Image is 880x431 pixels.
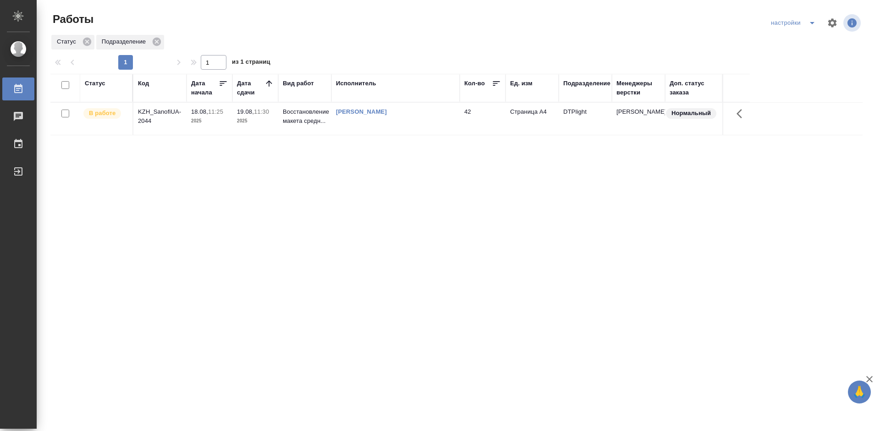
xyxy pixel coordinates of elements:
[671,109,711,118] p: Нормальный
[559,103,612,135] td: DTPlight
[208,108,223,115] p: 11:25
[237,79,264,97] div: Дата сдачи
[102,37,149,46] p: Подразделение
[510,79,533,88] div: Ед. изм
[283,107,327,126] p: Восстановление макета средн...
[616,79,660,97] div: Менеджеры верстки
[191,108,208,115] p: 18.08,
[96,35,164,50] div: Подразделение
[616,107,660,116] p: [PERSON_NAME]
[85,79,105,88] div: Статус
[848,381,871,403] button: 🙏
[670,79,718,97] div: Доп. статус заказа
[82,107,128,120] div: Исполнитель выполняет работу
[138,79,149,88] div: Код
[464,79,485,88] div: Кол-во
[852,382,867,402] span: 🙏
[191,79,219,97] div: Дата начала
[89,109,115,118] p: В работе
[336,79,376,88] div: Исполнитель
[283,79,314,88] div: Вид работ
[57,37,79,46] p: Статус
[843,14,863,32] span: Посмотреть информацию
[50,12,93,27] span: Работы
[138,107,182,126] div: KZH_SanofiUA-2044
[237,108,254,115] p: 19.08,
[769,16,821,30] div: split button
[731,103,753,125] button: Здесь прячутся важные кнопки
[191,116,228,126] p: 2025
[51,35,94,50] div: Статус
[254,108,269,115] p: 11:30
[232,56,270,70] span: из 1 страниц
[563,79,610,88] div: Подразделение
[460,103,506,135] td: 42
[506,103,559,135] td: Страница А4
[336,108,387,115] a: [PERSON_NAME]
[237,116,274,126] p: 2025
[821,12,843,34] span: Настроить таблицу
